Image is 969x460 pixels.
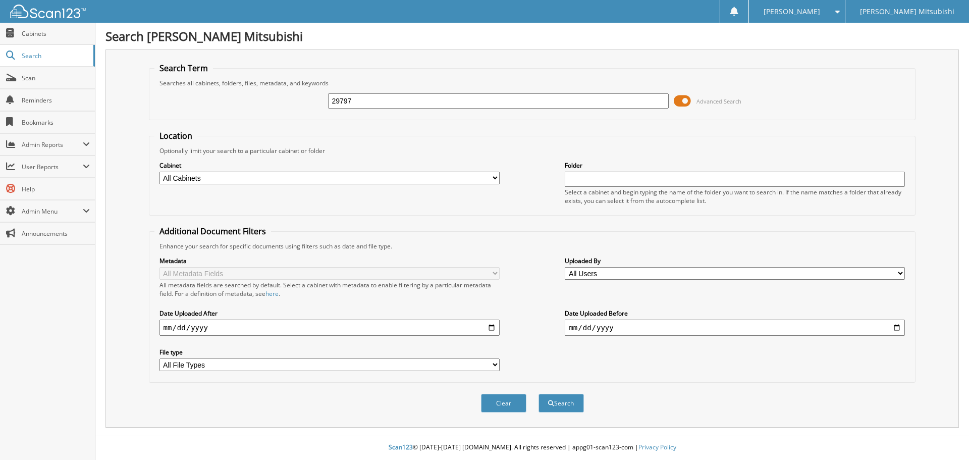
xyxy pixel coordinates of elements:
[159,257,500,265] label: Metadata
[22,140,83,149] span: Admin Reports
[22,96,90,105] span: Reminders
[154,63,213,74] legend: Search Term
[696,97,741,105] span: Advanced Search
[159,161,500,170] label: Cabinet
[154,146,910,155] div: Optionally limit your search to a particular cabinet or folder
[565,188,905,205] div: Select a cabinet and begin typing the name of the folder you want to search in. If the name match...
[265,289,279,298] a: here
[105,28,959,44] h1: Search [PERSON_NAME] Mitsubishi
[22,185,90,193] span: Help
[154,242,910,250] div: Enhance your search for specific documents using filters such as date and file type.
[565,161,905,170] label: Folder
[565,257,905,265] label: Uploaded By
[764,9,820,15] span: [PERSON_NAME]
[919,412,969,460] iframe: Chat Widget
[389,443,413,451] span: Scan123
[565,309,905,318] label: Date Uploaded Before
[22,52,88,60] span: Search
[154,226,271,237] legend: Additional Document Filters
[22,118,90,127] span: Bookmarks
[10,5,86,18] img: scan123-logo-white.svg
[481,394,526,413] button: Clear
[565,320,905,336] input: end
[154,79,910,87] div: Searches all cabinets, folders, files, metadata, and keywords
[159,281,500,298] div: All metadata fields are searched by default. Select a cabinet with metadata to enable filtering b...
[159,309,500,318] label: Date Uploaded After
[638,443,676,451] a: Privacy Policy
[22,29,90,38] span: Cabinets
[22,229,90,238] span: Announcements
[22,74,90,82] span: Scan
[22,207,83,216] span: Admin Menu
[159,320,500,336] input: start
[860,9,954,15] span: [PERSON_NAME] Mitsubishi
[154,130,197,141] legend: Location
[95,435,969,460] div: © [DATE]-[DATE] [DOMAIN_NAME]. All rights reserved | appg01-scan123-com |
[159,348,500,356] label: File type
[22,163,83,171] span: User Reports
[539,394,584,413] button: Search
